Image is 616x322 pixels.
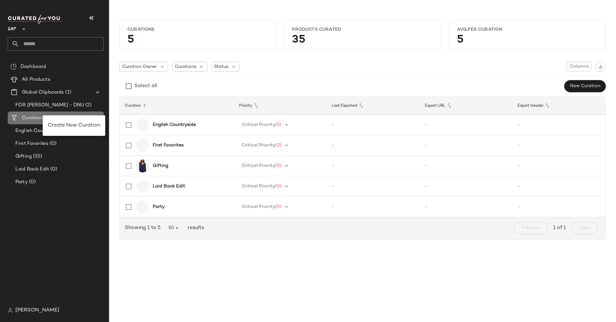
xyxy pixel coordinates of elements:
[153,162,168,169] b: Gifting
[420,115,513,135] td: -
[21,63,46,70] span: Dashboard
[168,225,180,231] span: 50
[125,224,163,232] span: Showing 1 to 5
[553,224,566,232] span: 1 of 1
[327,197,420,217] td: -
[22,114,45,122] span: Curations
[22,76,50,83] span: All Products
[185,224,204,232] span: results
[292,27,433,33] div: Products Curated
[15,307,59,314] span: [PERSON_NAME]
[567,62,592,71] button: Columns
[275,143,281,148] span: (0)
[242,204,275,209] span: Critical Priority
[327,176,420,197] td: -
[28,178,36,186] span: (0)
[420,97,513,115] th: Export URL
[564,80,606,92] button: New Curation
[275,204,281,209] span: (0)
[512,176,605,197] td: -
[84,102,91,109] span: (2)
[242,122,275,127] span: Critical Priority
[420,176,513,197] td: -
[327,115,420,135] td: -
[136,160,149,172] img: cn59852829.jpg
[163,222,185,234] button: 50
[134,82,157,90] div: Select all
[512,156,605,176] td: -
[15,178,28,186] span: Party
[153,142,184,149] b: First Favorites
[452,35,603,47] div: 5
[512,135,605,156] td: -
[8,22,16,33] span: GAP
[242,143,275,148] span: Critical Priority
[242,163,275,168] span: Critical Priority
[242,184,275,189] span: Critical Priority
[569,64,589,69] span: Columns
[8,308,13,313] img: svg%3e
[457,27,598,33] div: Avg.per Curation
[327,156,420,176] td: -
[15,127,63,135] span: English Countryside
[287,35,438,47] div: 35
[214,63,228,70] span: Status
[327,97,420,115] th: Last Exported
[420,156,513,176] td: -
[45,114,52,122] span: (5)
[275,163,281,168] span: (0)
[49,166,57,173] span: (0)
[327,135,420,156] td: -
[48,140,56,147] span: (0)
[64,89,71,96] span: (1)
[120,97,234,115] th: Curation
[570,84,600,89] span: New Curation
[275,122,281,127] span: (0)
[15,166,49,173] span: Laid Back Edit
[127,27,268,33] div: Curations
[15,153,32,160] span: Gifting
[420,197,513,217] td: -
[63,127,71,135] span: (0)
[153,203,165,210] b: Party
[275,184,281,189] span: (0)
[512,197,605,217] td: -
[122,35,273,47] div: 5
[22,89,64,96] span: Global Clipboards
[32,153,42,160] span: (35)
[122,63,157,70] span: Curation Owner
[153,121,196,128] b: English Countryside
[420,135,513,156] td: -
[512,97,605,115] th: Export Header
[15,102,84,109] span: FOR [PERSON_NAME] - DNU
[234,97,327,115] th: Priority
[512,115,605,135] td: -
[153,183,185,190] b: Laid Back Edit
[15,140,48,147] span: First Favorites
[8,15,62,24] img: cfy_white_logo.C9jOOHJF.svg
[598,64,603,69] img: svg%3e
[175,63,196,70] span: Curations
[10,63,17,70] img: svg%3e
